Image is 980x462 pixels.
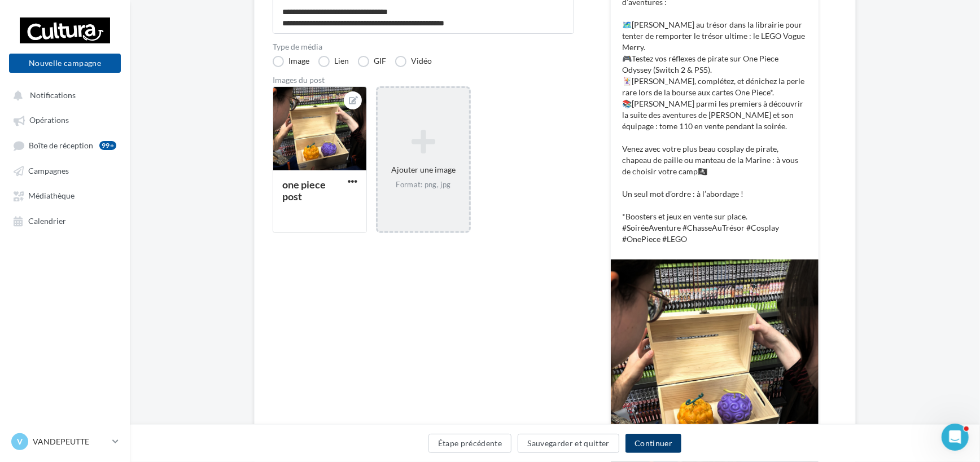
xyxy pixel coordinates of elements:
span: Opérations [29,116,69,125]
span: Notifications [30,90,76,100]
label: Lien [318,56,349,67]
iframe: Intercom live chat [942,424,969,451]
a: Campagnes [7,160,123,181]
span: Campagnes [28,166,69,175]
span: Calendrier [28,216,66,226]
button: Nouvelle campagne [9,54,121,73]
a: Calendrier [7,210,123,231]
p: VANDEPEUTTE [33,436,108,447]
label: Vidéo [395,56,432,67]
span: Boîte de réception [29,140,93,150]
a: Médiathèque [7,185,123,205]
label: Image [273,56,309,67]
label: GIF [358,56,386,67]
span: Médiathèque [28,191,75,201]
div: one piece post [282,178,326,203]
button: Notifications [7,85,119,105]
div: Images du post [273,76,574,84]
div: 99+ [99,141,116,150]
span: V [17,436,23,447]
a: Opérations [7,109,123,130]
label: Type de média [273,43,574,51]
a: V VANDEPEUTTE [9,431,121,452]
button: Sauvegarder et quitter [518,434,619,453]
button: Étape précédente [428,434,512,453]
a: Boîte de réception99+ [7,135,123,156]
button: Continuer [625,434,681,453]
